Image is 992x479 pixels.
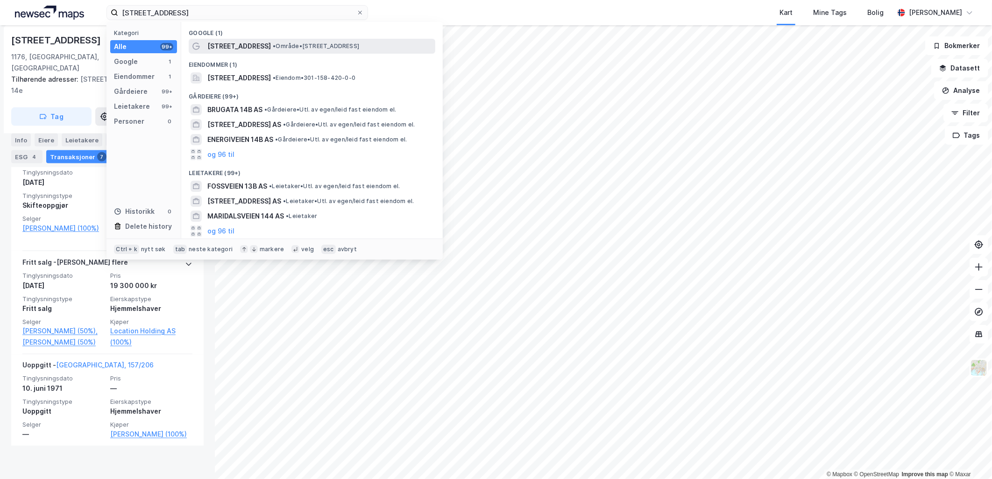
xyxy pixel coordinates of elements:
[114,71,155,82] div: Eiendommer
[11,51,129,74] div: 1176, [GEOGRAPHIC_DATA], [GEOGRAPHIC_DATA]
[22,429,105,440] div: —
[207,149,234,160] button: og 96 til
[925,36,988,55] button: Bokmerker
[22,169,105,176] span: Tinglysningsdato
[970,359,988,377] img: Z
[110,272,192,280] span: Pris
[283,197,286,204] span: •
[207,41,271,52] span: [STREET_ADDRESS]
[160,88,173,95] div: 99+
[110,318,192,326] span: Kjøper
[283,121,286,128] span: •
[934,81,988,100] button: Analyse
[264,106,267,113] span: •
[22,280,105,291] div: [DATE]
[321,245,336,254] div: esc
[275,136,407,143] span: Gårdeiere • Utl. av egen/leid fast eiendom el.
[269,183,400,190] span: Leietaker • Utl. av egen/leid fast eiendom el.
[110,421,192,429] span: Kjøper
[166,208,173,215] div: 0
[22,421,105,429] span: Selger
[110,375,192,383] span: Pris
[902,471,948,478] a: Improve this map
[22,257,128,272] div: Fritt salg - [PERSON_NAME] flere
[338,246,357,253] div: avbryt
[11,74,196,96] div: [STREET_ADDRESS], Seterhøyveien 14e
[22,375,105,383] span: Tinglysningsdato
[173,245,187,254] div: tab
[22,192,105,200] span: Tinglysningstype
[110,429,192,440] a: [PERSON_NAME] (100%)
[11,33,103,48] div: [STREET_ADDRESS]
[22,406,105,417] div: Uoppgitt
[15,6,84,20] img: logo.a4113a55bc3d86da70a041830d287a7e.svg
[207,104,262,115] span: BRUGATA 14B AS
[22,398,105,406] span: Tinglysningstype
[827,471,852,478] a: Mapbox
[931,59,988,77] button: Datasett
[779,7,793,18] div: Kart
[283,197,414,205] span: Leietaker • Utl. av egen/leid fast eiendom el.
[207,134,273,145] span: ENERGIVEIEN 14B AS
[22,177,105,188] div: [DATE]
[22,360,154,375] div: Uoppgitt -
[62,134,102,147] div: Leietakere
[11,134,31,147] div: Info
[207,211,284,222] span: MARIDALSVEIEN 144 AS
[118,6,356,20] input: Søk på adresse, matrikkel, gårdeiere, leietakere eller personer
[301,246,314,253] div: velg
[166,118,173,125] div: 0
[22,223,105,234] a: [PERSON_NAME] (100%)
[114,101,150,112] div: Leietakere
[273,42,359,50] span: Område • [STREET_ADDRESS]
[110,398,192,406] span: Eierskapstype
[181,54,443,70] div: Eiendommer (1)
[22,200,105,211] div: Skifteoppgjør
[813,7,847,18] div: Mine Tags
[114,41,127,52] div: Alle
[189,246,233,253] div: neste kategori
[207,196,281,207] span: [STREET_ADDRESS] AS
[141,246,166,253] div: nytt søk
[943,104,988,122] button: Filter
[46,150,110,163] div: Transaksjoner
[867,7,884,18] div: Bolig
[110,406,192,417] div: Hjemmelshaver
[166,73,173,80] div: 1
[125,221,172,232] div: Delete history
[181,85,443,102] div: Gårdeiere (99+)
[909,7,962,18] div: [PERSON_NAME]
[114,29,177,36] div: Kategori
[22,326,105,337] a: [PERSON_NAME] (50%),
[22,272,105,280] span: Tinglysningsdato
[275,136,278,143] span: •
[29,152,39,162] div: 4
[22,215,105,223] span: Selger
[114,116,144,127] div: Personer
[106,134,141,147] div: Datasett
[160,43,173,50] div: 99+
[11,150,43,163] div: ESG
[110,383,192,394] div: —
[273,74,276,81] span: •
[110,280,192,291] div: 19 300 000 kr
[260,246,284,253] div: markere
[110,303,192,314] div: Hjemmelshaver
[11,75,80,83] span: Tilhørende adresser:
[97,152,106,162] div: 7
[22,303,105,314] div: Fritt salg
[286,212,289,219] span: •
[22,383,105,394] div: 10. juni 1971
[273,74,355,82] span: Eiendom • 301-158-420-0-0
[22,318,105,326] span: Selger
[114,86,148,97] div: Gårdeiere
[160,103,173,110] div: 99+
[22,295,105,303] span: Tinglysningstype
[273,42,276,49] span: •
[56,361,154,369] a: [GEOGRAPHIC_DATA], 157/206
[207,72,271,84] span: [STREET_ADDRESS]
[22,337,105,348] a: [PERSON_NAME] (50%)
[181,162,443,179] div: Leietakere (99+)
[207,225,234,237] button: og 96 til
[110,295,192,303] span: Eierskapstype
